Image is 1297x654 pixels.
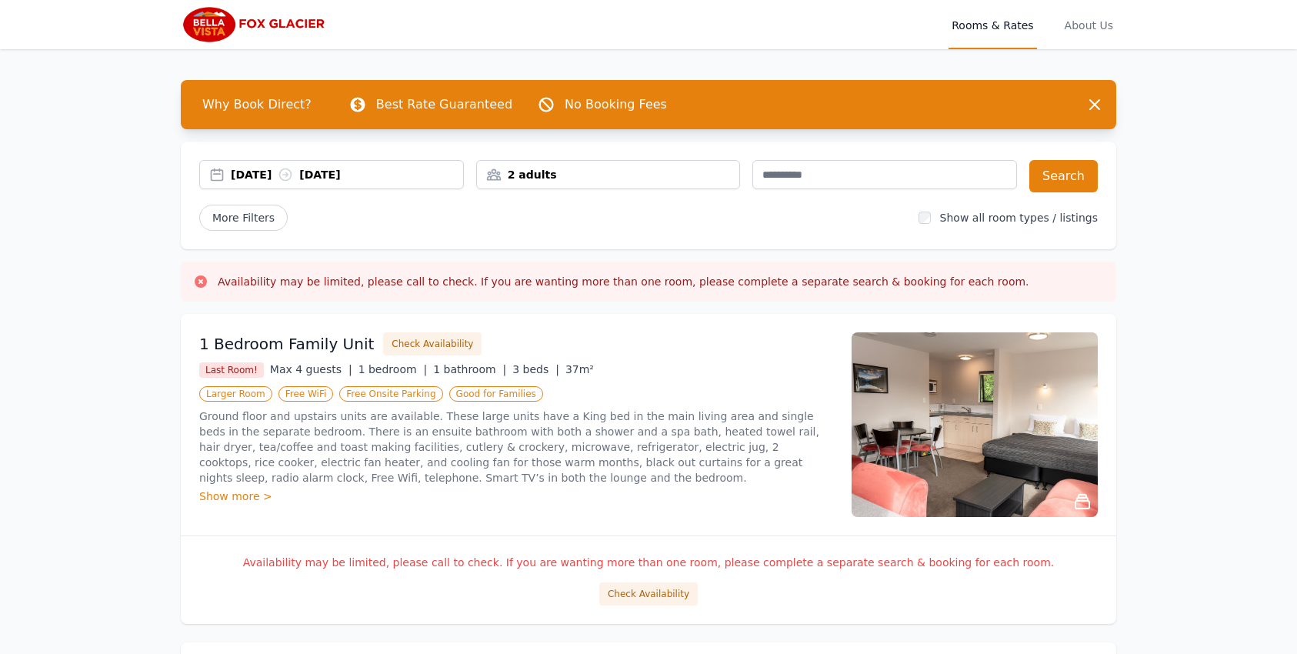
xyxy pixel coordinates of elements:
[565,363,594,375] span: 37m²
[199,386,272,402] span: Larger Room
[940,212,1098,224] label: Show all room types / listings
[199,333,374,355] h3: 1 Bedroom Family Unit
[278,386,334,402] span: Free WiFi
[199,555,1098,570] p: Availability may be limited, please call to check. If you are wanting more than one room, please ...
[383,332,482,355] button: Check Availability
[199,205,288,231] span: More Filters
[565,95,667,114] p: No Booking Fees
[599,582,698,606] button: Check Availability
[339,386,442,402] span: Free Onsite Parking
[512,363,559,375] span: 3 beds |
[199,409,833,485] p: Ground floor and upstairs units are available. These large units have a King bed in the main livi...
[1029,160,1098,192] button: Search
[231,167,463,182] div: [DATE] [DATE]
[376,95,512,114] p: Best Rate Guaranteed
[190,89,324,120] span: Why Book Direct?
[218,274,1029,289] h3: Availability may be limited, please call to check. If you are wanting more than one room, please ...
[270,363,352,375] span: Max 4 guests |
[199,362,264,378] span: Last Room!
[181,6,329,43] img: Bella Vista Fox Glacier
[449,386,543,402] span: Good for Families
[477,167,740,182] div: 2 adults
[433,363,506,375] span: 1 bathroom |
[199,489,833,504] div: Show more >
[358,363,428,375] span: 1 bedroom |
